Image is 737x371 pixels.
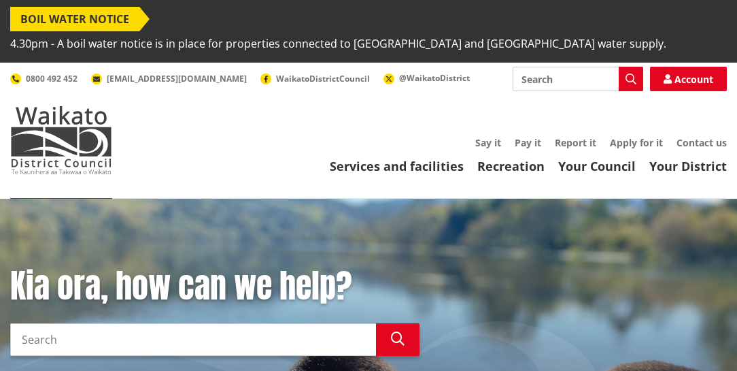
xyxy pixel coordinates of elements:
[260,73,370,84] a: WaikatoDistrictCouncil
[399,72,470,84] span: @WaikatoDistrict
[650,67,727,91] a: Account
[10,106,112,174] img: Waikato District Council - Te Kaunihera aa Takiwaa o Waikato
[10,73,78,84] a: 0800 492 452
[558,158,636,174] a: Your Council
[10,323,376,356] input: Search input
[477,158,545,174] a: Recreation
[610,136,663,149] a: Apply for it
[10,267,419,306] h1: Kia ora, how can we help?
[276,73,370,84] span: WaikatoDistrictCouncil
[10,7,139,31] span: BOIL WATER NOTICE
[383,72,470,84] a: @WaikatoDistrict
[649,158,727,174] a: Your District
[555,136,596,149] a: Report it
[107,73,247,84] span: [EMAIL_ADDRESS][DOMAIN_NAME]
[26,73,78,84] span: 0800 492 452
[330,158,464,174] a: Services and facilities
[515,136,541,149] a: Pay it
[10,31,666,56] span: 4.30pm - A boil water notice is in place for properties connected to [GEOGRAPHIC_DATA] and [GEOGR...
[475,136,501,149] a: Say it
[513,67,643,91] input: Search input
[91,73,247,84] a: [EMAIL_ADDRESS][DOMAIN_NAME]
[676,136,727,149] a: Contact us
